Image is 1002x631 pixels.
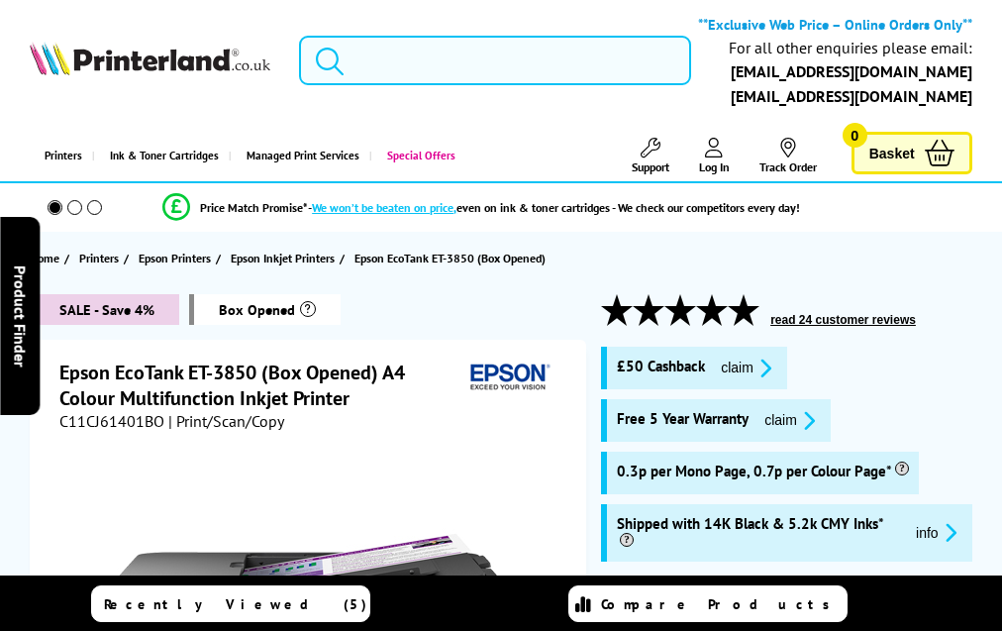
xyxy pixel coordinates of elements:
span: Epson Printers [139,248,211,268]
span: We won’t be beaten on price, [312,200,456,215]
span: Support [632,159,669,174]
b: **Exclusive Web Price – Online Orders Only** [698,15,972,34]
a: Epson Printers [139,248,216,268]
span: | Print/Scan/Copy [168,411,284,431]
button: promo-description [715,357,777,379]
span: Epson EcoTank ET-3850 (Box Opened) [354,251,546,265]
a: Log In [699,138,730,174]
span: C11CJ61401BO [59,411,164,431]
a: Epson Inkjet Printers [231,248,340,268]
div: - even on ink & toner cartridges - We check our competitors every day! [308,200,800,215]
span: Shipped with 14K Black & 5.2k CMY Inks* [617,514,900,552]
span: £50 Cashback [617,357,705,379]
span: SALE - Save 4% [30,294,179,325]
a: Compare Products [568,585,848,622]
span: Printers [79,248,119,268]
span: Price Match Promise* [200,200,308,215]
span: box-opened-description [189,294,341,325]
a: Managed Print Services [229,131,369,181]
div: For all other enquiries please email: [729,39,972,57]
a: [EMAIL_ADDRESS][DOMAIN_NAME] [731,86,972,106]
button: read 24 customer reviews [764,312,922,328]
a: Printers [30,131,92,181]
span: Epson Inkjet Printers [231,248,335,268]
span: Compare Products [601,595,841,613]
span: 0 [843,123,867,148]
span: Free 5 Year Warranty [617,409,749,432]
a: Recently Viewed (5) [91,585,370,622]
a: Basket 0 [852,132,972,174]
a: Special Offers [369,131,465,181]
h1: Epson EcoTank ET-3850 (Box Opened) A4 Colour Multifunction Inkjet Printer [59,360,462,411]
li: modal_Promise [10,190,952,225]
a: Printerland Logo [30,42,269,79]
a: Ink & Toner Cartridges [92,131,229,181]
span: Ink & Toner Cartridges [110,131,219,181]
span: Log In [699,159,730,174]
span: Basket [869,140,915,166]
button: promo-description [758,409,821,432]
a: Track Order [759,138,817,174]
span: Home [30,248,59,268]
a: Support [632,138,669,174]
img: Printerland Logo [30,42,269,75]
span: Recently Viewed (5) [104,595,367,613]
img: Epson [462,360,553,396]
span: Product Finder [10,264,30,367]
a: Home [30,248,64,268]
span: 0.3p per Mono Page, 0.7p per Colour Page* [617,462,909,480]
a: [EMAIL_ADDRESS][DOMAIN_NAME] [731,61,972,81]
a: Printers [79,248,124,268]
button: promo-description [910,521,962,544]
